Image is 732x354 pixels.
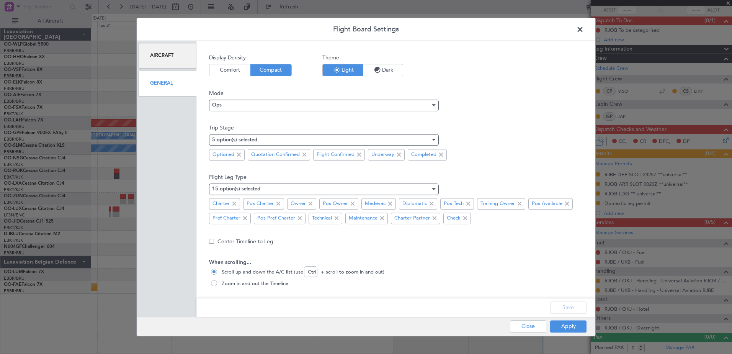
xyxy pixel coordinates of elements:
[209,124,583,132] span: Trip Stage
[137,18,595,41] header: Flight Board Settings
[444,200,464,208] span: Pos Tech
[219,280,288,288] span: Zoom in and out the Timeline
[312,215,332,222] span: Technical
[212,138,257,143] mat-select-trigger: 5 option(s) selected
[250,64,291,76] button: Compact
[212,200,230,208] span: Charter
[209,89,583,97] span: Mode
[365,200,386,208] span: Medevac
[209,54,292,62] span: Display Density
[394,215,430,222] span: Charter Partner
[480,200,515,208] span: Training Owner
[371,151,394,159] span: Underway
[322,54,403,62] span: Theme
[257,215,295,222] span: Pos Pref Charter
[209,64,250,76] button: Comfort
[291,200,306,208] span: Owner
[217,238,273,246] label: Center Timeline to Leg
[550,320,587,333] button: Apply
[219,269,384,276] span: Scroll up and down the A/C list (use Ctrl + scroll to zoom in and out)
[510,320,546,333] button: Close
[532,200,562,208] span: Pos Available
[209,173,583,181] span: Flight Leg Type
[402,200,427,208] span: Diplomatic
[317,151,355,159] span: Flight Confirmed
[323,64,363,76] button: Light
[212,215,240,222] span: Pref Charter
[447,215,461,222] span: Check
[212,187,260,192] mat-select-trigger: 15 option(s) selected
[139,70,196,96] div: General
[212,103,222,108] span: Ops
[363,64,403,76] button: Dark
[212,151,234,159] span: Optioned
[247,200,274,208] span: Pos Charter
[323,200,348,208] span: Pos Owner
[349,215,377,222] span: Maintenance
[209,259,583,267] span: When scrolling...
[411,151,436,159] span: Completed
[139,43,196,69] div: Aircraft
[251,151,300,159] span: Quotation Confirmed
